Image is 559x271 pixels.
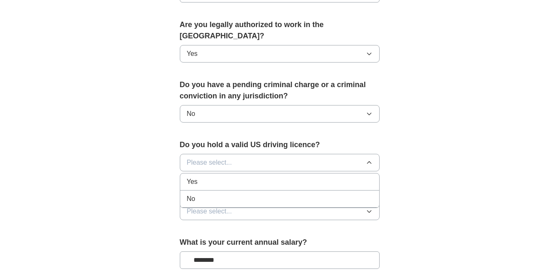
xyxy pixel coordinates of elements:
[180,45,380,63] button: Yes
[187,194,195,204] span: No
[180,105,380,123] button: No
[180,139,380,151] label: Do you hold a valid US driving licence?
[187,177,198,187] span: Yes
[180,154,380,171] button: Please select...
[187,49,198,59] span: Yes
[180,203,380,220] button: Please select...
[187,206,232,216] span: Please select...
[187,158,232,168] span: Please select...
[187,109,195,119] span: No
[180,237,380,248] label: What is your current annual salary?
[180,19,380,42] label: Are you legally authorized to work in the [GEOGRAPHIC_DATA]?
[180,79,380,102] label: Do you have a pending criminal charge or a criminal conviction in any jurisdiction?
